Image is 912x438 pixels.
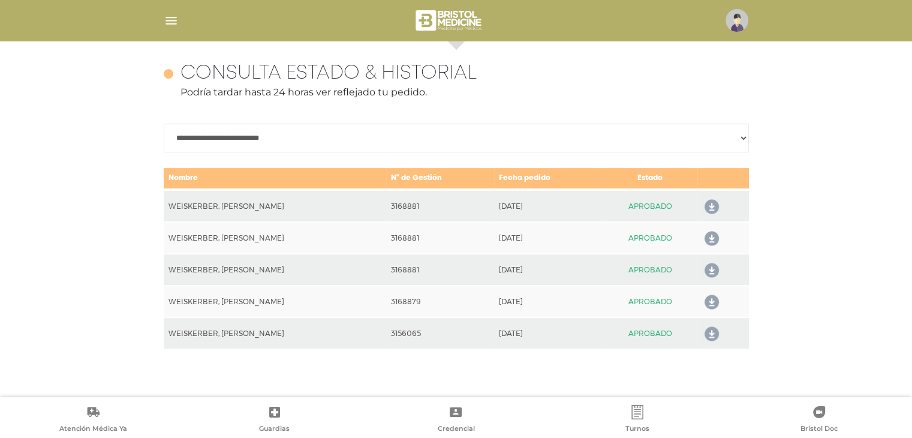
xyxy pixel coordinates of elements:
[603,286,697,317] td: APROBADO
[259,424,290,435] span: Guardias
[603,254,697,286] td: APROBADO
[386,254,494,286] td: 3168881
[386,286,494,317] td: 3168879
[180,62,477,85] h4: Consulta estado & historial
[625,424,649,435] span: Turnos
[164,167,387,190] td: Nombre
[494,190,603,222] td: [DATE]
[603,167,697,190] td: Estado
[386,222,494,254] td: 3168881
[164,85,749,100] p: Podría tardar hasta 24 horas ver reflejado tu pedido.
[800,424,838,435] span: Bristol Doc
[164,190,387,222] td: WEISKERBER, [PERSON_NAME]
[164,13,179,28] img: Cober_menu-lines-white.svg
[726,9,748,32] img: profile-placeholder.svg
[494,222,603,254] td: [DATE]
[414,6,485,35] img: bristol-medicine-blanco.png
[164,286,387,317] td: WEISKERBER, [PERSON_NAME]
[386,317,494,349] td: 3156065
[728,405,910,436] a: Bristol Doc
[164,317,387,349] td: WEISKERBER, [PERSON_NAME]
[494,317,603,349] td: [DATE]
[494,167,603,190] td: Fecha pedido
[603,190,697,222] td: APROBADO
[603,317,697,349] td: APROBADO
[386,190,494,222] td: 3168881
[184,405,366,436] a: Guardias
[437,424,474,435] span: Credencial
[603,222,697,254] td: APROBADO
[547,405,729,436] a: Turnos
[59,424,127,435] span: Atención Médica Ya
[164,222,387,254] td: WEISKERBER, [PERSON_NAME]
[164,254,387,286] td: WEISKERBER, [PERSON_NAME]
[2,405,184,436] a: Atención Médica Ya
[365,405,547,436] a: Credencial
[494,254,603,286] td: [DATE]
[386,167,494,190] td: N° de Gestión
[494,286,603,317] td: [DATE]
